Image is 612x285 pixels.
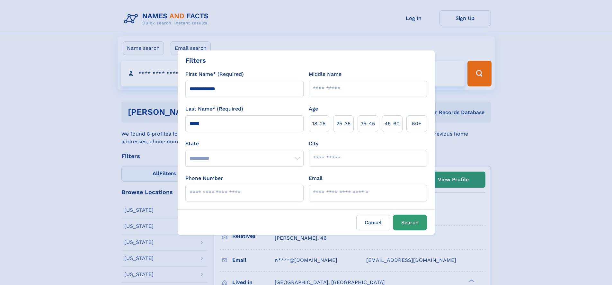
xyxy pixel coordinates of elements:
[393,215,427,230] button: Search
[412,120,421,128] span: 60+
[356,215,390,230] label: Cancel
[185,140,304,147] label: State
[185,105,243,113] label: Last Name* (Required)
[309,105,318,113] label: Age
[312,120,325,128] span: 18‑25
[185,56,206,65] div: Filters
[385,120,400,128] span: 45‑60
[309,174,323,182] label: Email
[309,70,341,78] label: Middle Name
[309,140,318,147] label: City
[185,70,244,78] label: First Name* (Required)
[360,120,375,128] span: 35‑45
[336,120,350,128] span: 25‑35
[185,174,223,182] label: Phone Number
